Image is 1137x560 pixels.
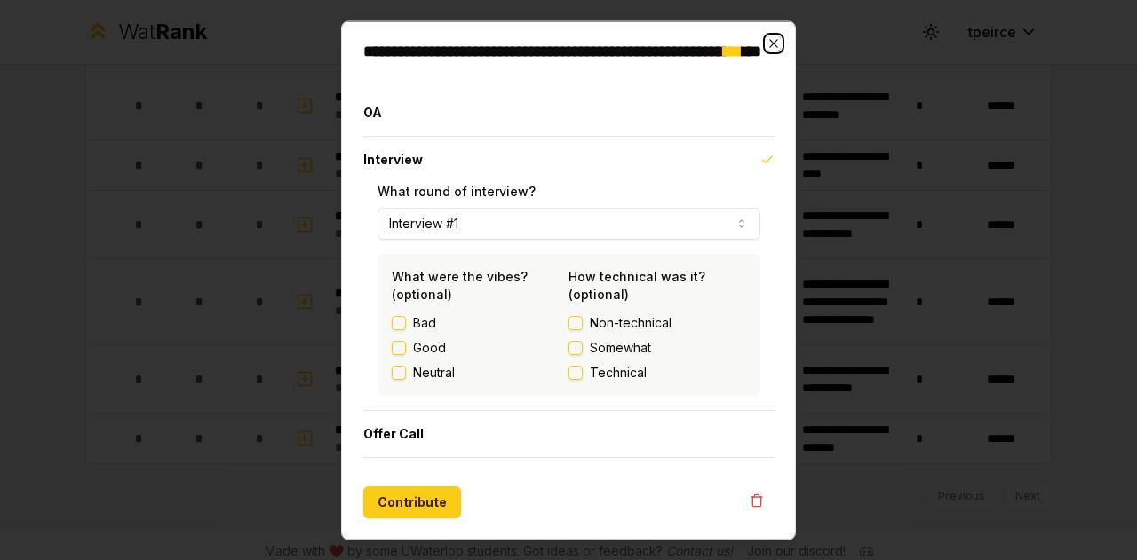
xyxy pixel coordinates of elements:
[568,340,583,354] button: Somewhat
[413,338,446,356] label: Good
[568,268,705,301] label: How technical was it? (optional)
[590,313,672,331] span: Non-technical
[363,89,775,135] button: OA
[378,183,536,198] label: What round of interview?
[568,315,583,329] button: Non-technical
[363,182,775,409] div: Interview
[363,485,461,517] button: Contribute
[590,363,647,381] span: Technical
[363,136,775,182] button: Interview
[392,268,528,301] label: What were the vibes? (optional)
[590,338,651,356] span: Somewhat
[363,410,775,456] button: Offer Call
[413,313,436,331] label: Bad
[413,363,455,381] label: Neutral
[568,365,583,379] button: Technical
